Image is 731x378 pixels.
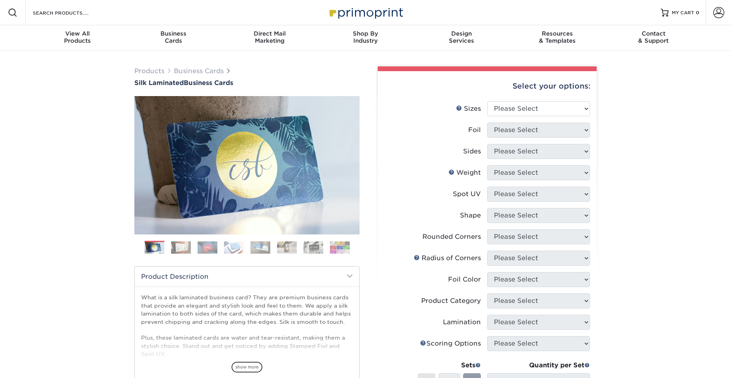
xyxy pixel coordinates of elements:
[134,67,164,75] a: Products
[171,241,191,253] img: Business Cards 02
[222,30,318,44] div: Marketing
[30,25,126,51] a: View AllProducts
[413,30,509,37] span: Design
[318,30,414,44] div: Industry
[134,79,360,87] a: Silk LaminatedBusiness Cards
[672,9,694,16] span: MY CART
[330,241,350,253] img: Business Cards 08
[198,241,217,253] img: Business Cards 03
[487,361,590,370] div: Quantity per Set
[277,241,297,253] img: Business Cards 06
[174,67,224,75] a: Business Cards
[303,241,323,253] img: Business Cards 07
[413,30,509,44] div: Services
[318,25,414,51] a: Shop ByIndustry
[326,4,405,21] img: Primoprint
[251,241,270,253] img: Business Cards 05
[605,30,701,37] span: Contact
[418,361,481,370] div: Sets
[318,30,414,37] span: Shop By
[448,168,481,178] div: Weight
[509,30,605,44] div: & Templates
[460,211,481,220] div: Shape
[453,189,481,199] div: Spot UV
[443,318,481,327] div: Lamination
[224,241,244,253] img: Business Cards 04
[605,30,701,44] div: & Support
[448,275,481,284] div: Foil Color
[468,125,481,135] div: Foil
[134,53,360,278] img: Silk Laminated 01
[421,296,481,306] div: Product Category
[126,30,222,44] div: Cards
[696,10,699,15] span: 0
[134,79,184,87] span: Silk Laminated
[134,79,360,87] h1: Business Cards
[509,30,605,37] span: Resources
[420,339,481,348] div: Scoring Options
[126,25,222,51] a: BusinessCards
[232,362,262,372] span: show more
[222,30,318,37] span: Direct Mail
[509,25,605,51] a: Resources& Templates
[30,30,126,37] span: View All
[32,8,109,17] input: SEARCH PRODUCTS.....
[126,30,222,37] span: Business
[30,30,126,44] div: Products
[456,104,481,113] div: Sizes
[463,147,481,156] div: Sides
[135,266,359,287] h2: Product Description
[413,25,509,51] a: DesignServices
[422,232,481,242] div: Rounded Corners
[605,25,701,51] a: Contact& Support
[384,71,590,101] div: Select your options:
[414,253,481,263] div: Radius of Corners
[145,238,164,258] img: Business Cards 01
[222,25,318,51] a: Direct MailMarketing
